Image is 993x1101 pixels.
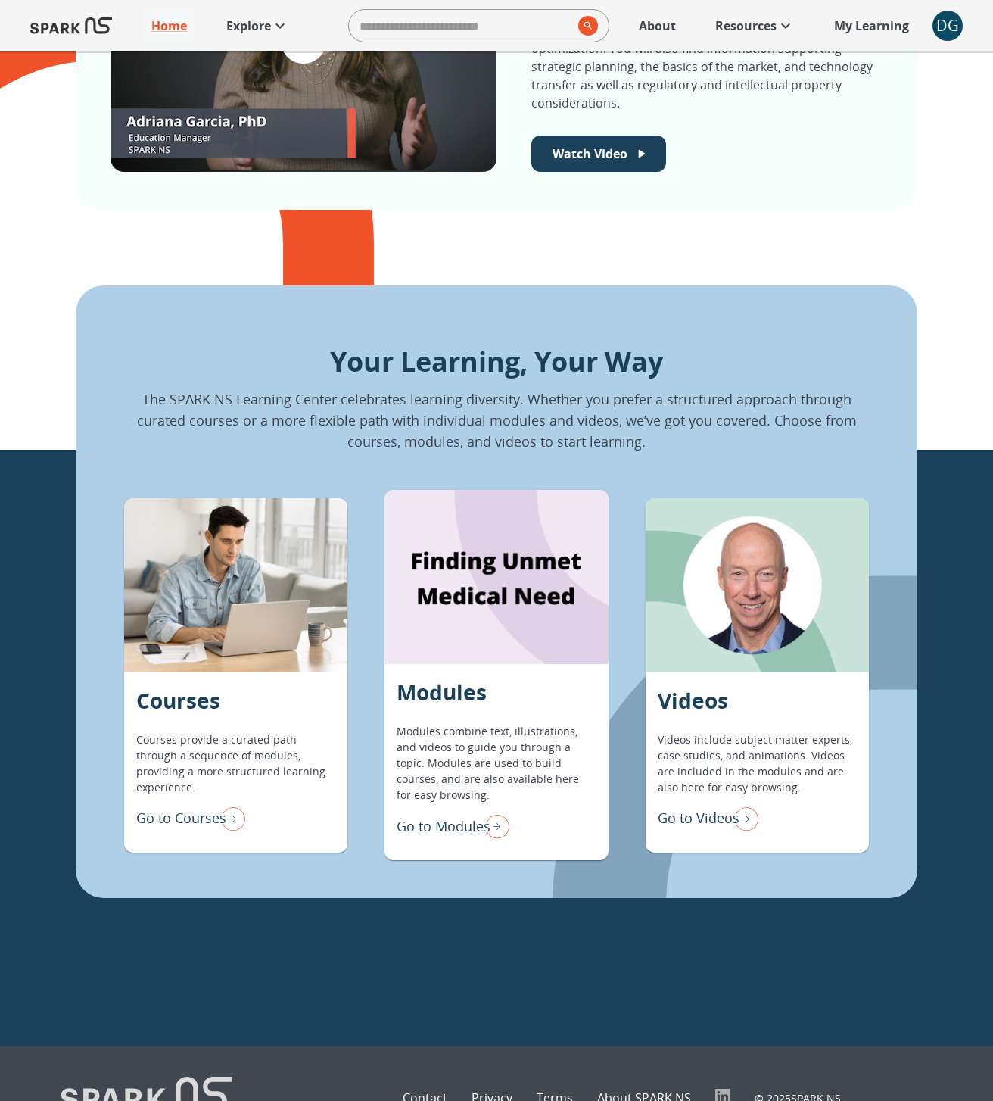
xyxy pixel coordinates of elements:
p: Watch Video [553,145,627,163]
img: right arrow [479,810,509,842]
div: DG [932,11,963,41]
div: Modules [384,490,608,664]
div: Go to Videos [658,803,758,834]
a: Explore [219,9,297,42]
div: Go to Modules [397,810,509,842]
p: My Learning [834,17,909,35]
button: account of current user [932,11,963,41]
p: Home [151,17,187,35]
a: My Learning [826,9,917,42]
div: Go to Courses [136,803,245,834]
p: The SPARK NS Learning Center celebrates learning diversity. Whether you prefer a structured appro... [124,388,869,452]
p: Courses provide a curated path through a sequence of modules, providing a more structured learnin... [136,731,335,795]
p: Explore [226,17,271,35]
button: Watch Welcome Video [531,136,666,172]
p: Go to Videos [658,808,739,828]
img: right arrow [215,803,245,834]
p: Videos include subject matter experts, case studies, and animations. Videos are included in the m... [658,731,857,795]
p: Videos [658,685,728,716]
p: Go to Modules [397,816,490,837]
p: Courses [136,685,220,716]
a: About [631,9,683,42]
a: Home [144,9,195,42]
div: Videos [646,498,869,672]
button: search [572,10,598,42]
div: Courses [124,498,347,672]
p: About [639,17,676,35]
p: Resources [715,17,777,35]
a: Resources [708,9,802,42]
p: Modules [397,676,487,708]
img: right arrow [728,803,758,834]
p: Modules combine text, illustrations, and videos to guide you through a topic. Modules are used to... [397,723,596,803]
p: Go to Courses [136,808,226,828]
p: Your Learning, Your Way [124,342,869,382]
img: Logo of SPARK at Stanford [30,8,112,44]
